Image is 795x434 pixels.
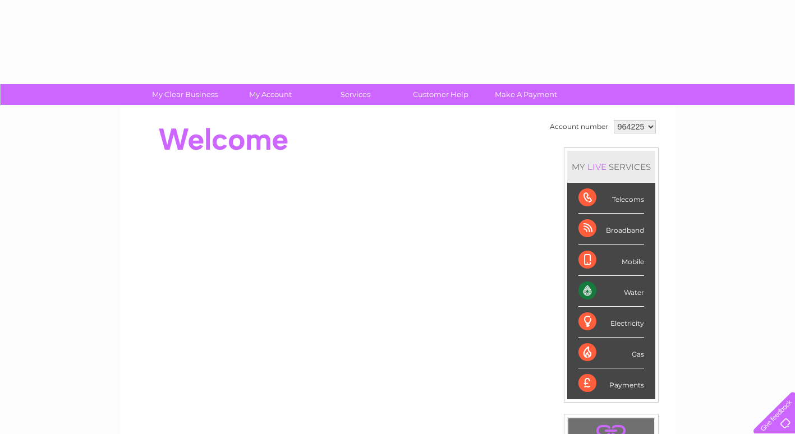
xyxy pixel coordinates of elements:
[578,183,644,214] div: Telecoms
[578,307,644,338] div: Electricity
[585,161,609,172] div: LIVE
[394,84,487,105] a: Customer Help
[547,117,611,136] td: Account number
[578,245,644,276] div: Mobile
[578,338,644,368] div: Gas
[578,214,644,244] div: Broadband
[224,84,316,105] a: My Account
[309,84,402,105] a: Services
[578,368,644,399] div: Payments
[567,151,655,183] div: MY SERVICES
[578,276,644,307] div: Water
[139,84,231,105] a: My Clear Business
[480,84,572,105] a: Make A Payment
